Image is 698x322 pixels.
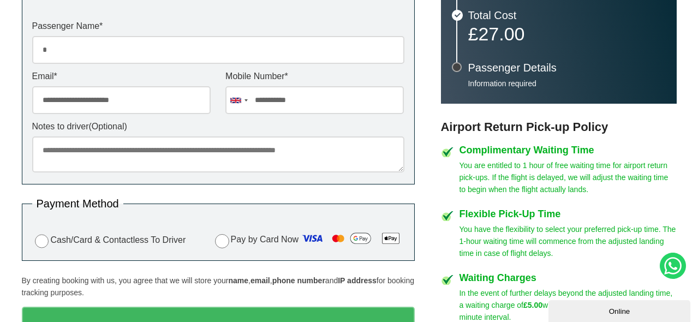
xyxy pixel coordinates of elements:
label: Mobile Number [225,72,404,81]
h3: Airport Return Pick-up Policy [441,120,677,134]
h3: Total Cost [468,10,666,21]
p: You have the flexibility to select your preferred pick-up time. The 1-hour waiting time will comm... [460,223,677,259]
label: Passenger Name [32,22,404,31]
label: Cash/Card & Contactless To Driver [32,232,186,248]
strong: phone number [272,276,325,285]
p: £ [468,26,666,41]
span: 27.00 [478,23,524,44]
h3: Passenger Details [468,62,666,73]
label: Email [32,72,211,81]
span: (Optional) [89,122,127,131]
strong: IP address [338,276,377,285]
strong: email [250,276,270,285]
strong: name [228,276,248,285]
legend: Payment Method [32,198,123,209]
strong: £5.00 [523,301,542,309]
label: Pay by Card Now [212,230,404,251]
p: By creating booking with us, you agree that we will store your , , and for booking tracking purpo... [22,275,415,299]
label: Notes to driver [32,122,404,131]
iframe: chat widget [548,298,693,322]
h4: Flexible Pick-Up Time [460,209,677,219]
p: You are entitled to 1 hour of free waiting time for airport return pick-ups. If the flight is del... [460,159,677,195]
div: United Kingdom: +44 [226,87,251,114]
input: Cash/Card & Contactless To Driver [35,234,49,248]
p: Information required [468,79,666,88]
h4: Waiting Charges [460,273,677,283]
input: Pay by Card Now [215,234,229,248]
h4: Complimentary Waiting Time [460,145,677,155]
